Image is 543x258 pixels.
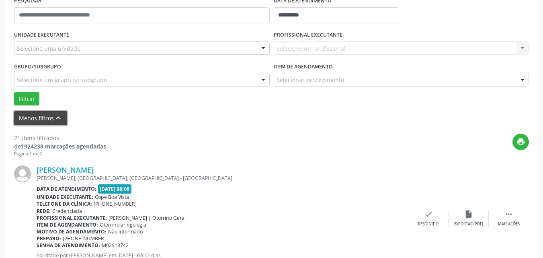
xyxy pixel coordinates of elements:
a: [PERSON_NAME] [37,165,94,174]
i: insert_drive_file [464,210,473,219]
b: Item de agendamento: [37,221,98,228]
b: Preparo: [37,235,61,242]
span: [PHONE_NUMBER] [94,200,137,207]
b: Data de atendimento: [37,186,96,192]
b: Unidade executante: [37,194,93,200]
i: keyboard_arrow_up [54,114,63,122]
span: [PERSON_NAME] | Otorrino Geral [109,215,186,221]
b: Senha de atendimento: [37,242,100,249]
span: M02918742 [102,242,129,249]
span: Otorrinolaringologia [100,221,146,228]
i: print [516,137,525,146]
div: [PERSON_NAME], [GEOGRAPHIC_DATA], [GEOGRAPHIC_DATA] - [GEOGRAPHIC_DATA] [37,175,408,182]
span: Não informado [108,228,143,235]
label: PROFISSIONAL EXECUTANTE [274,29,342,41]
i:  [504,210,513,219]
div: Exportar (PDF) [454,221,483,227]
button: Filtrar [14,92,39,106]
div: Resolvido [418,221,438,227]
img: img [14,165,31,182]
b: Telefone da clínica: [37,200,92,207]
b: Profissional executante: [37,215,107,221]
span: Selecionar procedimento [277,76,344,84]
label: UNIDADE EXECUTANTE [14,29,69,41]
span: Cope Boa Vista [95,194,129,200]
button: Menos filtroskeyboard_arrow_up [14,111,67,125]
label: Grupo/Subgrupo [14,60,61,73]
span: Selecione um grupo ou subgrupo [17,76,107,84]
i: check [424,210,433,219]
span: Selecione uma unidade [17,44,80,53]
b: Rede: [37,208,51,215]
span: [DATE] 08:00 [98,184,132,194]
div: Mais ações [498,221,520,227]
span: [PHONE_NUMBER] [63,235,106,242]
strong: 1924238 marcações agendadas [21,142,106,150]
div: de [14,142,106,151]
label: Item de agendamento [274,60,333,73]
b: Motivo de agendamento: [37,228,107,235]
div: 21 itens filtrados [14,134,106,142]
span: Credenciada [52,208,82,215]
button: print [512,134,529,150]
div: Página 1 de 2 [14,151,106,157]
